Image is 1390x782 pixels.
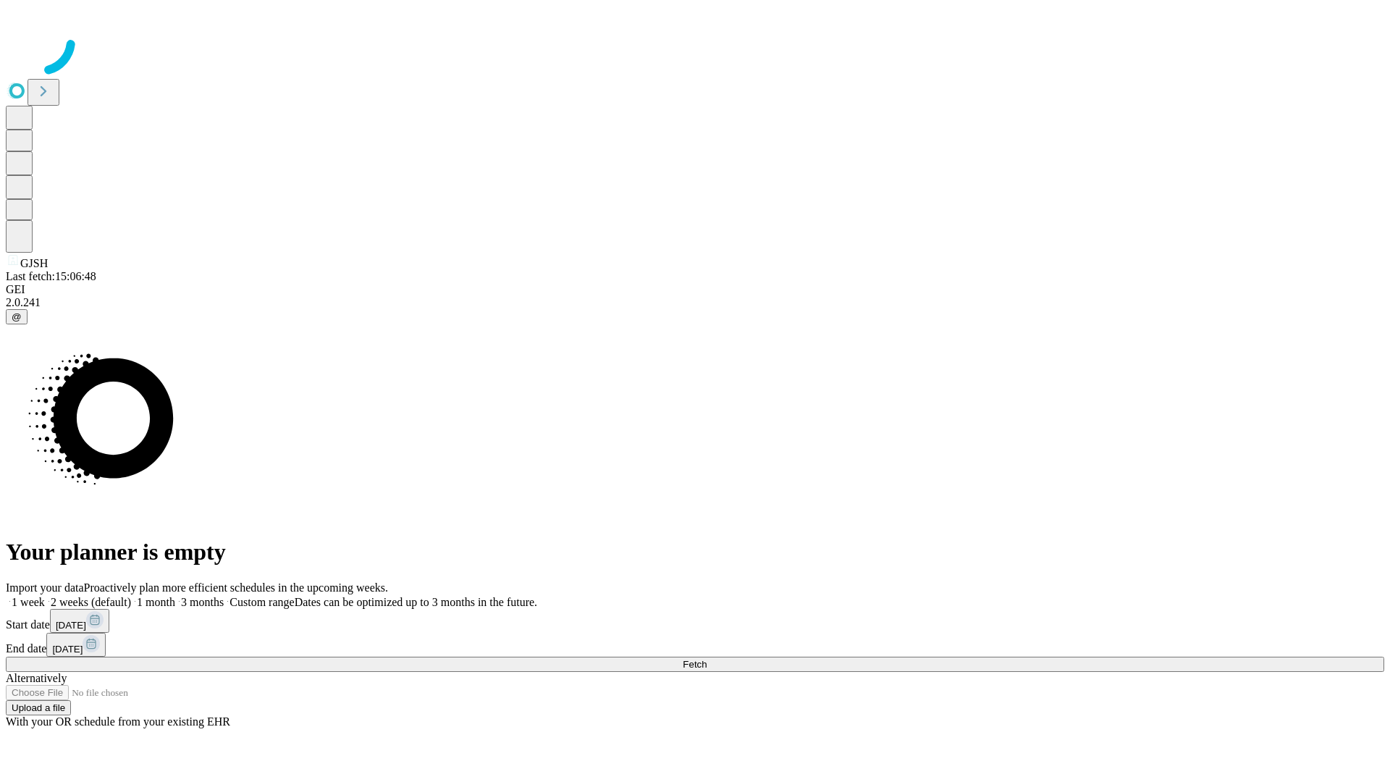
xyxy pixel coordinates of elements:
[6,609,1384,633] div: Start date
[6,309,28,324] button: @
[52,644,83,655] span: [DATE]
[6,700,71,715] button: Upload a file
[6,270,96,282] span: Last fetch: 15:06:48
[683,659,707,670] span: Fetch
[6,672,67,684] span: Alternatively
[6,633,1384,657] div: End date
[6,283,1384,296] div: GEI
[6,539,1384,566] h1: Your planner is empty
[84,581,388,594] span: Proactively plan more efficient schedules in the upcoming weeks.
[46,633,106,657] button: [DATE]
[6,657,1384,672] button: Fetch
[6,715,230,728] span: With your OR schedule from your existing EHR
[229,596,294,608] span: Custom range
[50,609,109,633] button: [DATE]
[51,596,131,608] span: 2 weeks (default)
[20,257,48,269] span: GJSH
[6,296,1384,309] div: 2.0.241
[6,581,84,594] span: Import your data
[12,311,22,322] span: @
[295,596,537,608] span: Dates can be optimized up to 3 months in the future.
[181,596,224,608] span: 3 months
[56,620,86,631] span: [DATE]
[12,596,45,608] span: 1 week
[137,596,175,608] span: 1 month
